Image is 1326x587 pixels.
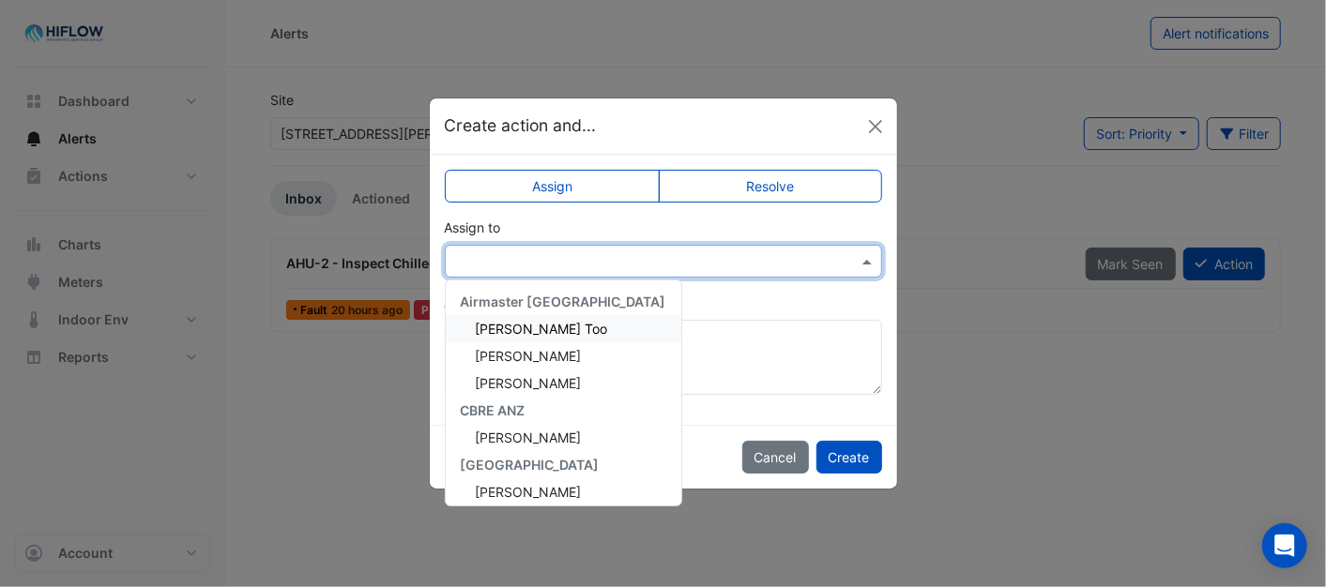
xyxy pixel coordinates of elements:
h5: Create action and... [445,113,597,138]
span: Airmaster [GEOGRAPHIC_DATA] [461,293,666,309]
ng-dropdown-panel: Options list [445,279,682,506]
label: Assign [445,170,661,203]
label: Assign to [445,218,501,237]
span: [GEOGRAPHIC_DATA] [461,457,600,473]
span: [PERSON_NAME] [476,429,582,445]
span: [PERSON_NAME] [476,348,582,364]
span: CBRE ANZ [461,402,526,418]
button: Close [861,113,890,141]
button: Create [816,441,882,474]
label: Resolve [659,170,882,203]
span: [PERSON_NAME] Too [476,321,608,337]
div: Open Intercom Messenger [1262,523,1307,568]
span: [PERSON_NAME] [476,375,582,391]
button: Cancel [742,441,809,474]
span: [PERSON_NAME] [476,484,582,500]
